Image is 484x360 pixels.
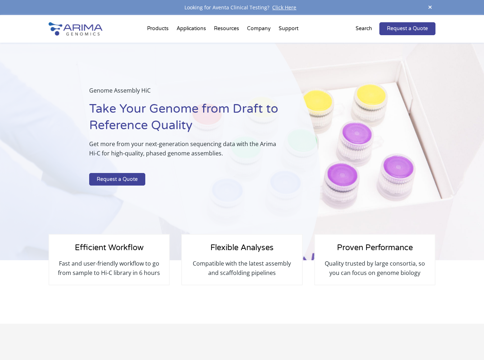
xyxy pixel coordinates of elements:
[210,243,274,252] span: Flexible Analyses
[379,22,435,35] a: Request a Quote
[89,101,284,139] h1: Take Your Genome from Draft to Reference Quality
[89,86,284,101] p: Genome Assembly HiC
[269,4,299,11] a: Click Here
[337,243,413,252] span: Proven Performance
[49,3,436,12] div: Looking for Aventa Clinical Testing?
[89,173,145,186] a: Request a Quote
[49,22,102,36] img: Arima-Genomics-logo
[89,139,284,164] p: Get more from your next-generation sequencing data with the Arima Hi-C for high-quality, phased g...
[75,243,143,252] span: Efficient Workflow
[56,259,162,277] p: Fast and user-friendly workflow to go from sample to Hi-C library in 6 hours
[322,259,428,277] p: Quality trusted by large consortia, so you can focus on genome biology
[356,24,372,33] p: Search
[189,259,294,277] p: Compatible with the latest assembly and scaffolding pipelines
